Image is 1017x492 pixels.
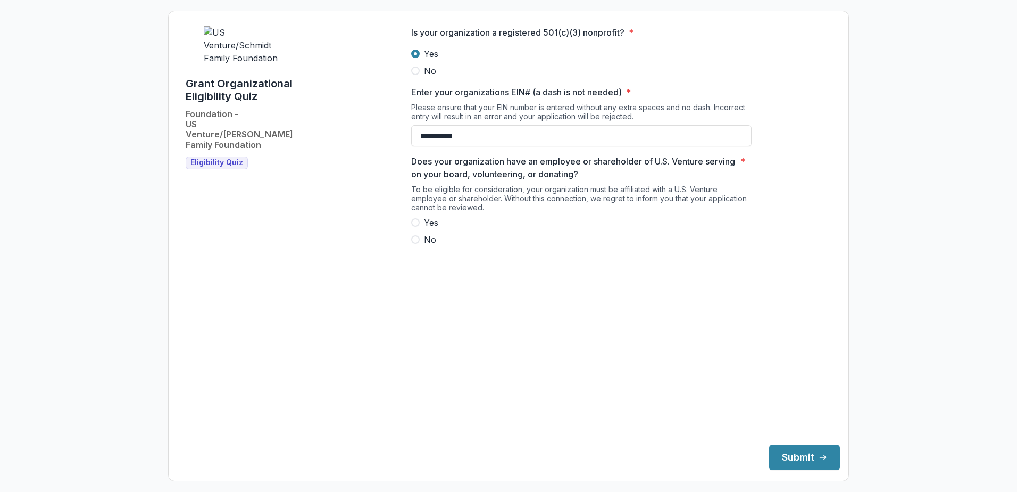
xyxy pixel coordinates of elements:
p: Is your organization a registered 501(c)(3) nonprofit? [411,26,624,39]
div: To be eligible for consideration, your organization must be affiliated with a U.S. Venture employ... [411,185,752,216]
span: Yes [424,216,438,229]
h2: Foundation - US Venture/[PERSON_NAME] Family Foundation [186,109,301,150]
div: Please ensure that your EIN number is entered without any extra spaces and no dash. Incorrect ent... [411,103,752,125]
span: No [424,233,436,246]
img: US Venture/Schmidt Family Foundation [204,26,284,64]
span: Yes [424,47,438,60]
span: Eligibility Quiz [190,158,243,167]
span: No [424,64,436,77]
p: Does your organization have an employee or shareholder of U.S. Venture serving on your board, vol... [411,155,736,181]
button: Submit [769,445,840,470]
p: Enter your organizations EIN# (a dash is not needed) [411,86,622,99]
h1: Grant Organizational Eligibility Quiz [186,77,301,103]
